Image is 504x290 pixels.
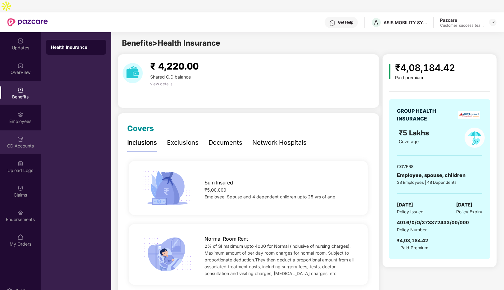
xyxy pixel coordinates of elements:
[399,129,431,137] span: ₹5 Lakhs
[458,111,480,119] img: insurerLogo
[205,194,335,199] span: Employee, Spouse and 4 dependent children upto 25 yrs of age
[205,235,248,243] span: Normal Room Rent
[209,138,242,147] div: Documents
[338,20,353,25] div: Get Help
[399,139,419,144] span: Coverage
[205,250,353,276] span: Maximum amount of per day room charges for normal room. Subject to proportionate deduction.They t...
[51,44,101,50] div: Health Insurance
[150,61,199,72] span: ₹ 4,220.00
[17,234,24,240] img: svg+xml;base64,PHN2ZyBpZD0iTXlfT3JkZXJzIiBkYXRhLW5hbWU9Ik15IE9yZGVycyIgeG1sbnM9Imh0dHA6Ly93d3cudz...
[205,179,233,187] span: Sum Insured
[397,201,413,209] span: [DATE]
[17,136,24,142] img: svg+xml;base64,PHN2ZyBpZD0iQ0RfQWNjb3VudHMiIGRhdGEtbmFtZT0iQ0QgQWNjb3VudHMiIHhtbG5zPSJodHRwOi8vd3...
[397,163,482,170] div: COVERS
[397,227,427,232] span: Policy Number
[374,19,379,26] span: A
[252,138,307,147] div: Network Hospitals
[17,87,24,93] img: svg+xml;base64,PHN2ZyBpZD0iQmVuZWZpdHMiIHhtbG5zPSJodHRwOi8vd3d3LnczLm9yZy8yMDAwL3N2ZyIgd2lkdGg9Ij...
[123,63,143,83] img: download
[397,208,424,215] span: Policy Issued
[397,107,451,123] div: GROUP HEALTH INSURANCE
[127,124,154,133] span: Covers
[17,185,24,191] img: svg+xml;base64,PHN2ZyBpZD0iQ2xhaW0iIHhtbG5zPSJodHRwOi8vd3d3LnczLm9yZy8yMDAwL3N2ZyIgd2lkdGg9IjIwIi...
[17,62,24,69] img: svg+xml;base64,PHN2ZyBpZD0iSG9tZSIgeG1sbnM9Imh0dHA6Ly93d3cudzMub3JnLzIwMDAvc3ZnIiB3aWR0aD0iMjAiIG...
[456,201,472,209] span: [DATE]
[17,111,24,118] img: svg+xml;base64,PHN2ZyBpZD0iRW1wbG95ZWVzIiB4bWxucz0iaHR0cDovL3d3dy53My5vcmcvMjAwMC9zdmciIHdpZHRoPS...
[397,237,428,244] div: ₹4,08,184.42
[395,75,455,80] div: Paid premium
[140,235,195,274] img: icon
[389,64,390,79] img: icon
[397,179,482,185] div: 33 Employees | 48 Dependents
[205,187,357,193] div: ₹5,00,000
[397,220,469,225] span: 4016/X/O/373872433/00/000
[400,244,428,251] span: Paid Premium
[17,38,24,44] img: svg+xml;base64,PHN2ZyBpZD0iVXBkYXRlZCIgeG1sbnM9Imh0dHA6Ly93d3cudzMub3JnLzIwMDAvc3ZnIiB3aWR0aD0iMj...
[465,128,485,148] img: policyIcon
[150,74,191,79] span: Shared C.D balance
[490,20,495,25] img: svg+xml;base64,PHN2ZyBpZD0iRHJvcGRvd24tMzJ4MzIiIHhtbG5zPSJodHRwOi8vd3d3LnczLm9yZy8yMDAwL3N2ZyIgd2...
[127,138,157,147] div: Inclusions
[395,61,455,75] div: ₹4,08,184.42
[397,171,482,179] div: Employee, spouse, children
[384,20,427,25] div: ASIS MOBILITY SYSTEMS INDIA PRIVATE LIMITED
[167,138,199,147] div: Exclusions
[329,20,335,26] img: svg+xml;base64,PHN2ZyBpZD0iSGVscC0zMngzMiIgeG1sbnM9Imh0dHA6Ly93d3cudzMub3JnLzIwMDAvc3ZnIiB3aWR0aD...
[17,210,24,216] img: svg+xml;base64,PHN2ZyBpZD0iRW5kb3JzZW1lbnRzIiB4bWxucz0iaHR0cDovL3d3dy53My5vcmcvMjAwMC9zdmciIHdpZH...
[440,23,484,28] div: Customer_success_team_lead
[150,81,173,86] span: view details
[456,208,482,215] span: Policy Expiry
[440,17,484,23] div: Pazcare
[140,169,195,207] img: icon
[205,243,357,250] div: 2% of SI maximum upto 4000 for Normal (inclusive of nursing charges).
[122,39,220,48] span: Benefits > Health Insurance
[7,18,48,26] img: New Pazcare Logo
[17,161,24,167] img: svg+xml;base64,PHN2ZyBpZD0iVXBsb2FkX0xvZ3MiIGRhdGEtbmFtZT0iVXBsb2FkIExvZ3MiIHhtbG5zPSJodHRwOi8vd3...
